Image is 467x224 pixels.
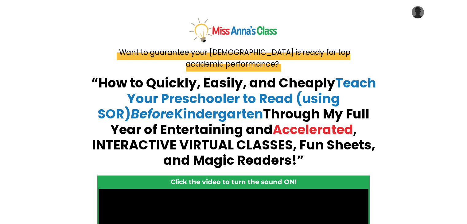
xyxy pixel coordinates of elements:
em: Before [131,105,174,123]
img: User Avatar [412,6,424,18]
span: Accelerated [273,121,353,139]
span: Teach Your Preschooler to Read (using SOR) Kindergarten [98,74,376,123]
span: Want to guarantee your [DEMOGRAPHIC_DATA] is ready for top academic performance? [117,45,350,71]
strong: “How to Quickly, Easily, and Cheaply Through My Full Year of Entertaining and , INTERACTIVE VIRTU... [91,74,376,169]
strong: Click the video to turn the sound ON! [171,178,297,186]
